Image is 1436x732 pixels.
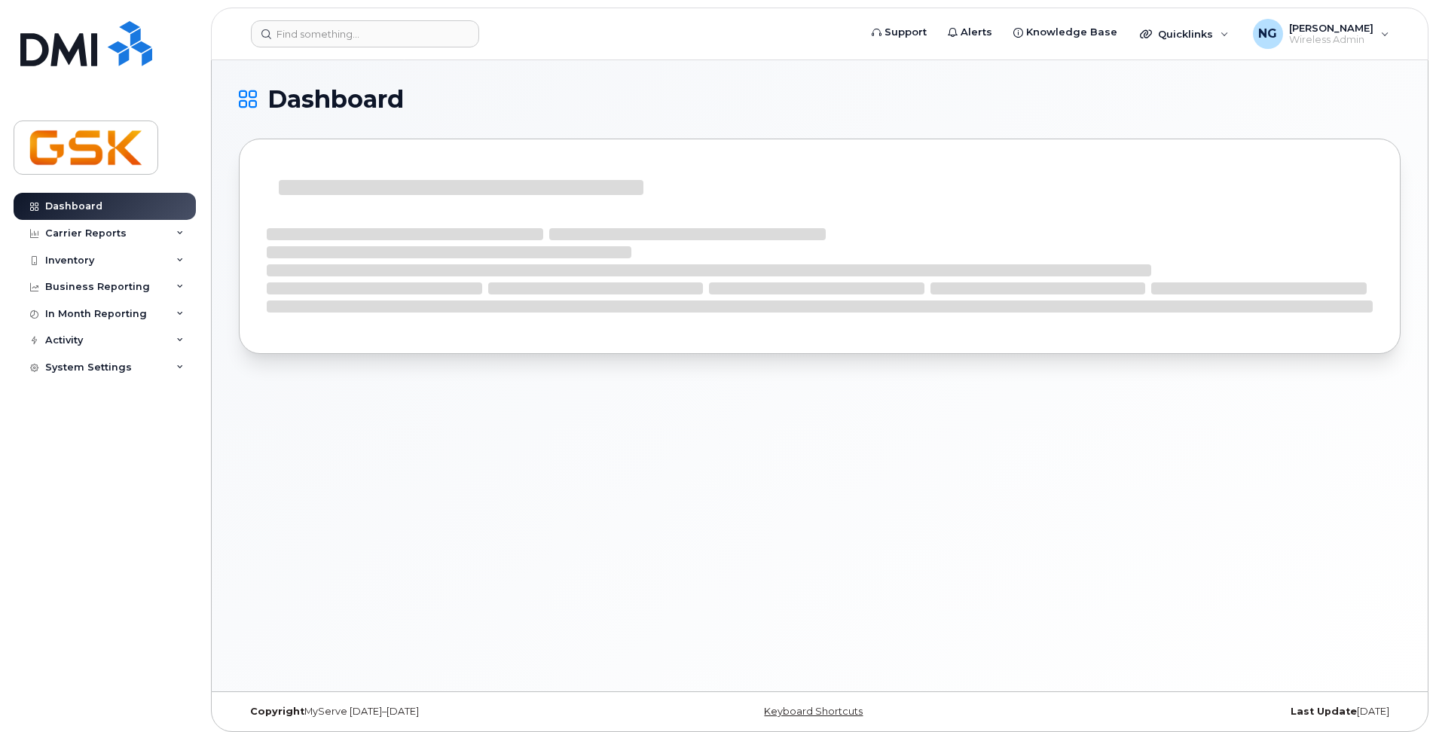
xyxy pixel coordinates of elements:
[250,706,304,717] strong: Copyright
[267,88,404,111] span: Dashboard
[1291,706,1357,717] strong: Last Update
[239,706,626,718] div: MyServe [DATE]–[DATE]
[1013,706,1401,718] div: [DATE]
[764,706,863,717] a: Keyboard Shortcuts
